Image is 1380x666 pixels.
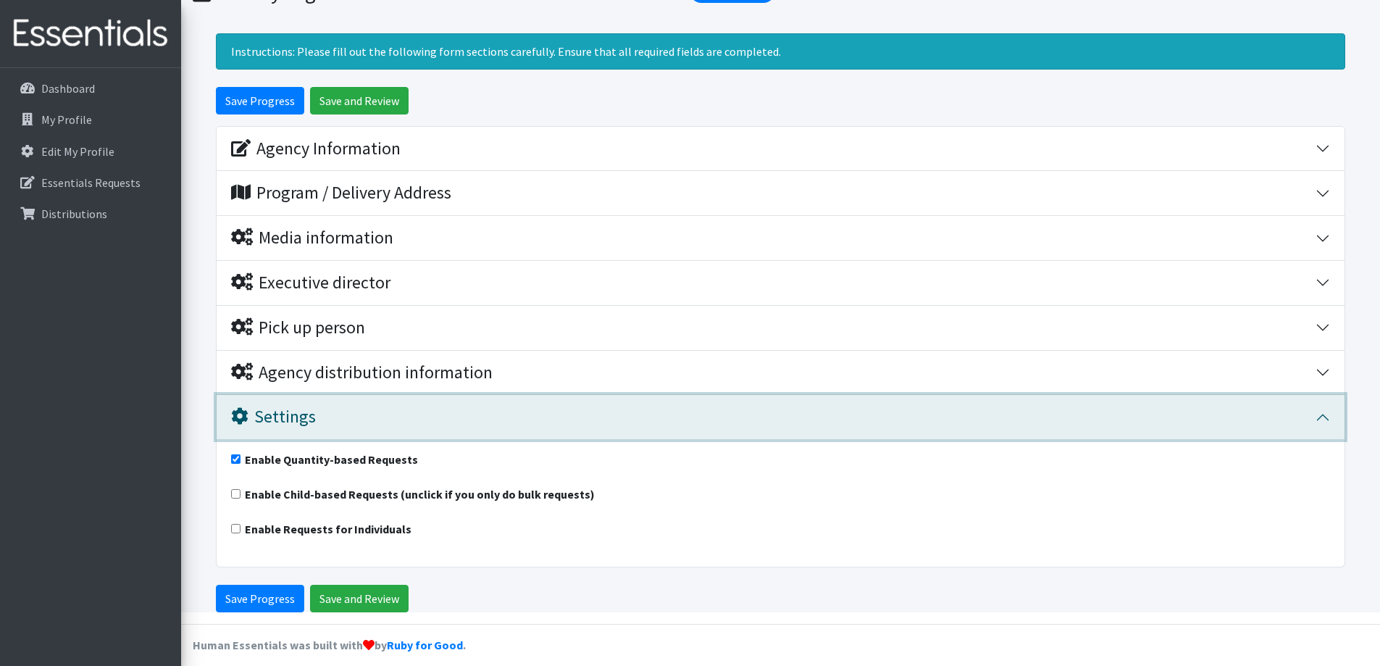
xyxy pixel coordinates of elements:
p: Distributions [41,207,107,221]
p: My Profile [41,112,92,127]
a: Edit My Profile [6,137,175,166]
button: Pick up person [217,306,1345,350]
button: Executive director [217,261,1345,305]
div: Pick up person [231,317,365,338]
div: Agency distribution information [231,362,493,383]
button: Media information [217,216,1345,260]
div: Instructions: Please fill out the following form sections carefully. Ensure that all required fie... [216,33,1345,70]
p: Edit My Profile [41,144,114,159]
a: Dashboard [6,74,175,103]
input: Save Progress [216,585,304,612]
div: Media information [231,228,393,249]
button: Agency Information [217,127,1345,171]
div: Executive director [231,272,390,294]
input: Save and Review [310,87,409,115]
input: Save Progress [216,87,304,115]
a: Essentials Requests [6,168,175,197]
div: Agency Information [231,138,401,159]
button: Agency distribution information [217,351,1345,395]
a: My Profile [6,105,175,134]
button: Program / Delivery Address [217,171,1345,215]
div: Settings [231,407,316,428]
p: Dashboard [41,81,95,96]
label: Enable Requests for Individuals [245,520,411,538]
a: Ruby for Good [387,638,463,652]
label: Enable Quantity-based Requests [245,451,418,468]
label: Enable Child-based Requests (unclick if you only do bulk requests) [245,486,595,503]
button: Settings [217,395,1345,439]
a: Distributions [6,199,175,228]
input: Save and Review [310,585,409,612]
img: HumanEssentials [6,9,175,58]
div: Program / Delivery Address [231,183,451,204]
p: Essentials Requests [41,175,141,190]
strong: Human Essentials was built with by . [193,638,466,652]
